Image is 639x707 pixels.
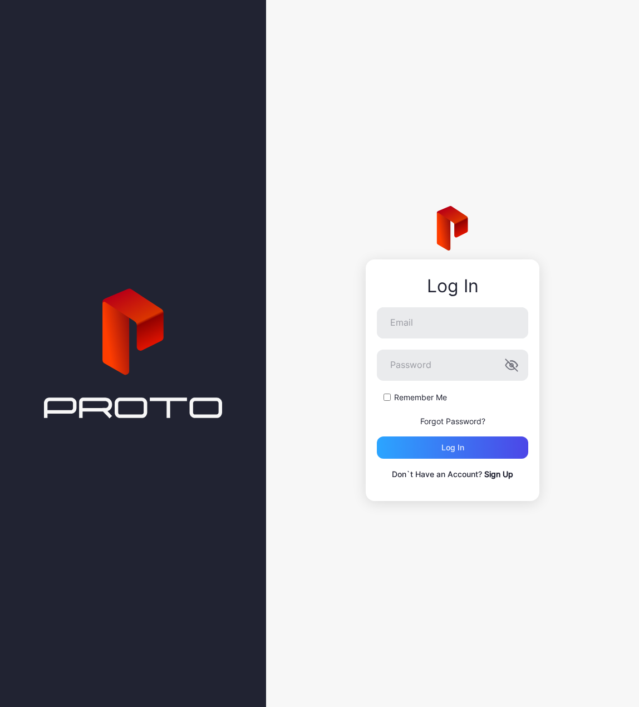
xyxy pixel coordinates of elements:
[441,443,464,452] div: Log in
[377,350,528,381] input: Password
[377,276,528,296] div: Log In
[394,392,447,403] label: Remember Me
[484,469,513,479] a: Sign Up
[505,359,518,372] button: Password
[420,416,485,426] a: Forgot Password?
[377,436,528,459] button: Log in
[377,468,528,481] p: Don`t Have an Account?
[377,307,528,338] input: Email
